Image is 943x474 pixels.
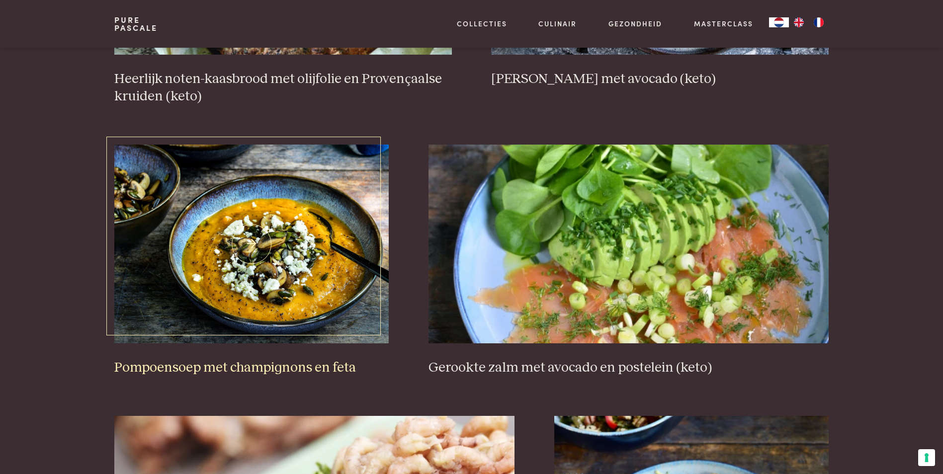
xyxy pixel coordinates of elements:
a: EN [789,17,809,27]
a: FR [809,17,829,27]
h3: Heerlijk noten-kaasbrood met olijfolie en Provençaalse kruiden (keto) [114,71,451,105]
a: Gezondheid [608,18,662,29]
img: Pompoensoep met champignons en feta [114,145,389,343]
a: Gerookte zalm met avocado en postelein (keto) Gerookte zalm met avocado en postelein (keto) [429,145,829,376]
div: Language [769,17,789,27]
a: Masterclass [694,18,753,29]
a: Culinair [538,18,577,29]
a: NL [769,17,789,27]
a: Collecties [457,18,507,29]
h3: [PERSON_NAME] met avocado (keto) [491,71,828,88]
aside: Language selected: Nederlands [769,17,829,27]
a: Pompoensoep met champignons en feta Pompoensoep met champignons en feta [114,145,389,376]
a: PurePascale [114,16,158,32]
ul: Language list [789,17,829,27]
h3: Pompoensoep met champignons en feta [114,359,389,377]
button: Uw voorkeuren voor toestemming voor trackingtechnologieën [918,449,935,466]
img: Gerookte zalm met avocado en postelein (keto) [429,145,829,343]
h3: Gerookte zalm met avocado en postelein (keto) [429,359,829,377]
